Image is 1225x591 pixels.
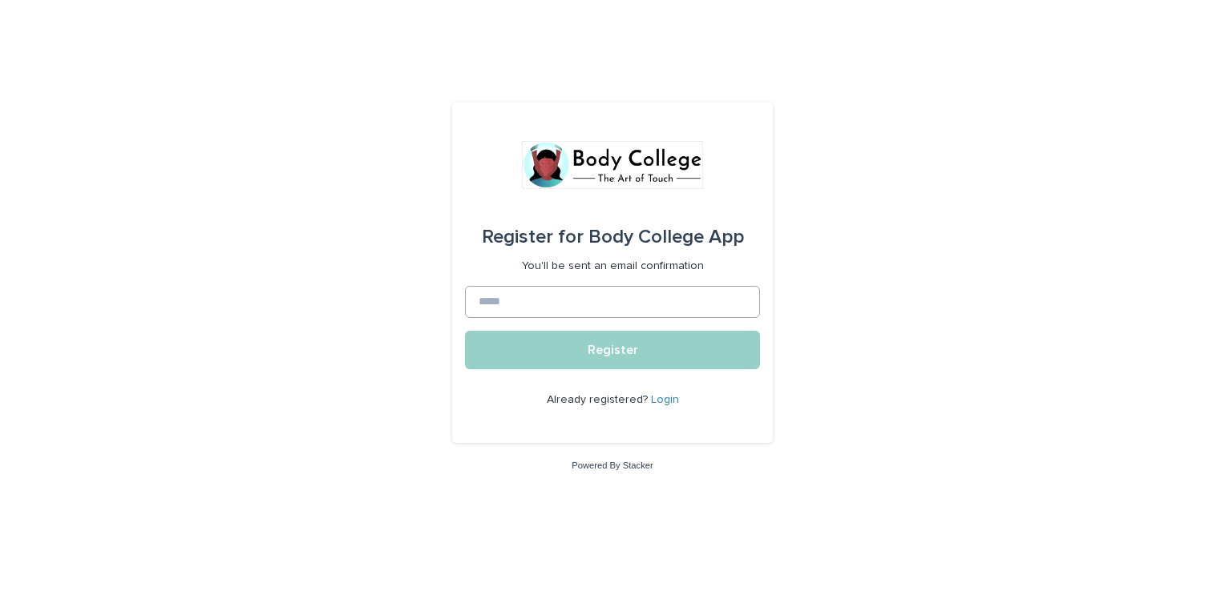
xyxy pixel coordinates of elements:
img: xvtzy2PTuGgGH0xbwGb2 [522,141,702,189]
a: Powered By Stacker [572,460,653,470]
p: You'll be sent an email confirmation [522,259,704,273]
span: Register for [482,227,584,247]
a: Login [651,394,679,405]
span: Register [588,344,638,356]
span: Already registered? [547,394,651,405]
button: Register [465,331,760,369]
div: Body College App [482,215,744,259]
